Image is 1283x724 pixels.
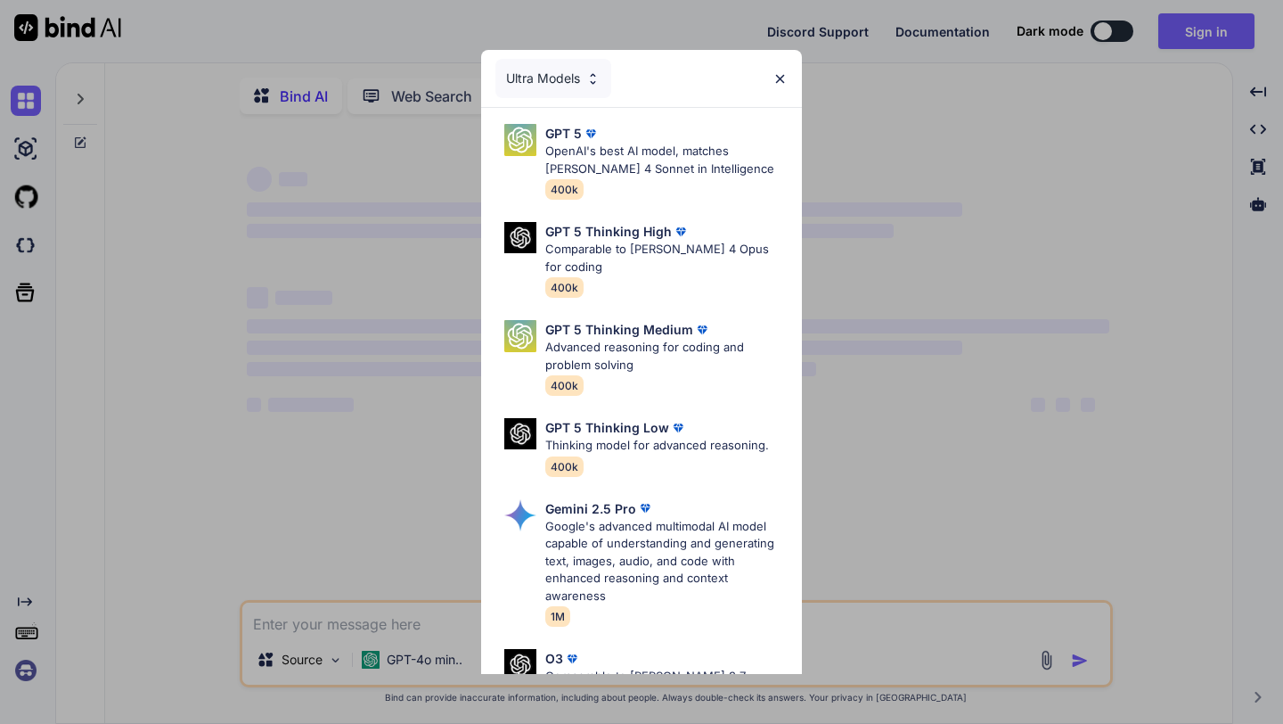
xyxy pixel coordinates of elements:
div: Ultra Models [495,59,611,98]
img: Pick Models [504,499,536,531]
img: premium [636,499,654,517]
p: Gemini 2.5 Pro [545,499,636,518]
img: Pick Models [504,418,536,449]
p: Comparable to [PERSON_NAME] 3.7 Sonnet, superior intelligence [545,668,788,703]
span: 400k [545,277,584,298]
p: GPT 5 Thinking Medium [545,320,693,339]
img: Pick Models [504,649,536,680]
p: Thinking model for advanced reasoning. [545,437,769,455]
img: premium [582,125,600,143]
p: GPT 5 [545,124,582,143]
img: Pick Models [504,222,536,253]
p: Google's advanced multimodal AI model capable of understanding and generating text, images, audio... [545,518,788,605]
img: close [772,71,788,86]
img: Pick Models [504,124,536,156]
img: premium [672,223,690,241]
span: 1M [545,606,570,627]
p: GPT 5 Thinking High [545,222,672,241]
img: Pick Models [504,320,536,352]
p: Advanced reasoning for coding and problem solving [545,339,788,374]
span: 400k [545,375,584,396]
img: premium [693,321,711,339]
p: GPT 5 Thinking Low [545,418,669,437]
p: Comparable to [PERSON_NAME] 4 Opus for coding [545,241,788,276]
img: premium [669,419,687,437]
img: Pick Models [585,71,601,86]
p: OpenAI's best AI model, matches [PERSON_NAME] 4 Sonnet in Intelligence [545,143,788,177]
p: O3 [545,649,563,668]
span: 400k [545,179,584,200]
span: 400k [545,457,584,477]
img: premium [563,650,581,668]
